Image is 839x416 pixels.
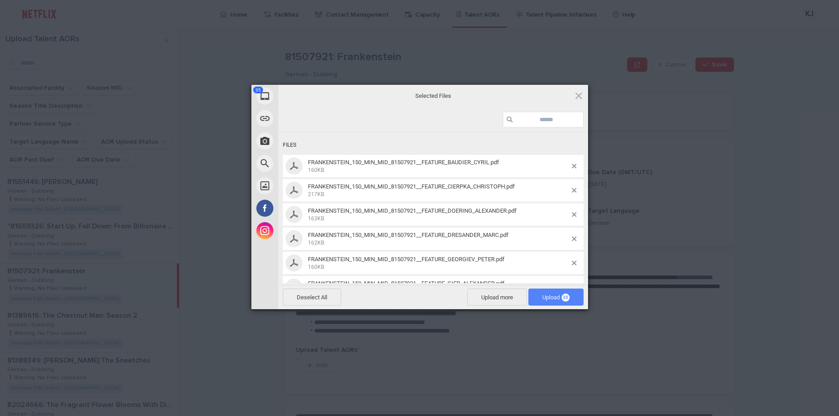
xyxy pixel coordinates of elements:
span: Upload more [467,289,527,306]
span: FRANKENSTEIN_150_MIN_MID_81507921__FEATURE_DOERING_ALEXANDER.pdf [305,207,572,222]
div: Facebook [251,197,359,219]
span: FRANKENSTEIN_150_MIN_MID_81507921__FEATURE_DRESANDER_MARC.pdf [308,232,509,238]
span: Selected Files [343,92,523,100]
div: Web Search [251,152,359,175]
div: Files [283,137,584,153]
span: Upload [528,289,584,306]
span: 160KB [308,167,324,173]
span: 160KB [308,264,324,270]
span: 35 [562,293,570,302]
span: FRANKENSTEIN_150_MIN_MID_81507921__FEATURE_GIER_ALEXANDER.pdf [305,280,572,295]
span: Deselect All [283,289,341,306]
span: FRANKENSTEIN_150_MIN_MID_81507921__FEATURE_BAUDIER_CYRIL.pdf [308,159,499,166]
div: My Device [251,85,359,107]
span: FRANKENSTEIN_150_MIN_MID_81507921__FEATURE_CIERPKA_CHRISTOPH.pdf [308,183,515,190]
span: 217KB [308,191,324,197]
div: Take Photo [251,130,359,152]
div: Link (URL) [251,107,359,130]
div: Instagram [251,219,359,242]
span: FRANKENSTEIN_150_MIN_MID_81507921__FEATURE_GIER_ALEXANDER.pdf [308,280,505,287]
span: FRANKENSTEIN_150_MIN_MID_81507921__FEATURE_DOERING_ALEXANDER.pdf [308,207,517,214]
span: FRANKENSTEIN_150_MIN_MID_81507921__FEATURE_CIERPKA_CHRISTOPH.pdf [305,183,572,198]
span: Upload [542,294,570,301]
span: 35 [253,87,263,93]
span: FRANKENSTEIN_150_MIN_MID_81507921__FEATURE_BAUDIER_CYRIL.pdf [305,159,572,174]
span: FRANKENSTEIN_150_MIN_MID_81507921__FEATURE_DRESANDER_MARC.pdf [305,232,572,246]
span: FRANKENSTEIN_150_MIN_MID_81507921__FEATURE_GEORGIEV_PETER.pdf [308,256,505,263]
span: FRANKENSTEIN_150_MIN_MID_81507921__FEATURE_GEORGIEV_PETER.pdf [305,256,572,271]
span: Click here or hit ESC to close picker [574,91,584,101]
span: 162KB [308,240,324,246]
span: 163KB [308,215,324,222]
div: Unsplash [251,175,359,197]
